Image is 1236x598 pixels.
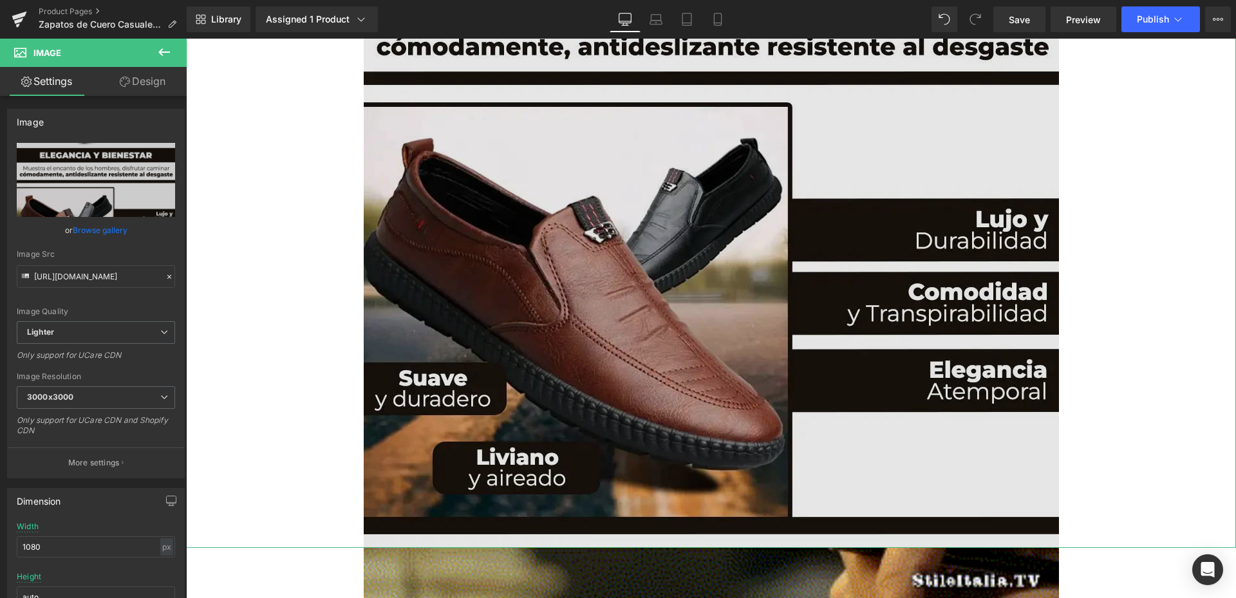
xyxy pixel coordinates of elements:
a: Mobile [702,6,733,32]
span: Publish [1137,14,1169,24]
a: Laptop [641,6,671,32]
input: auto [17,536,175,557]
div: Image [17,109,44,127]
a: Tablet [671,6,702,32]
span: Image [33,48,61,58]
div: Assigned 1 Product [266,13,368,26]
span: Save [1009,13,1030,26]
div: px [160,538,173,556]
button: Redo [962,6,988,32]
div: Width [17,522,39,531]
span: Zapatos de Cuero Casuales y Elegantes para Hombre [39,19,162,30]
div: Only support for UCare CDN and Shopify CDN [17,415,175,444]
b: Lighter [27,327,54,337]
a: New Library [187,6,250,32]
div: Height [17,572,41,581]
input: Link [17,265,175,288]
button: Undo [932,6,957,32]
a: Design [96,67,189,96]
span: Library [211,14,241,25]
span: Preview [1066,13,1101,26]
p: More settings [68,457,120,469]
button: More settings [8,447,184,478]
div: Only support for UCare CDN [17,350,175,369]
a: Preview [1051,6,1116,32]
a: Product Pages [39,6,187,17]
div: Dimension [17,489,61,507]
a: Browse gallery [73,219,127,241]
button: More [1205,6,1231,32]
div: Image Quality [17,307,175,316]
b: 3000x3000 [27,392,73,402]
div: or [17,223,175,237]
div: Image Resolution [17,372,175,381]
div: Image Src [17,250,175,259]
div: Open Intercom Messenger [1192,554,1223,585]
a: Desktop [610,6,641,32]
button: Publish [1121,6,1200,32]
